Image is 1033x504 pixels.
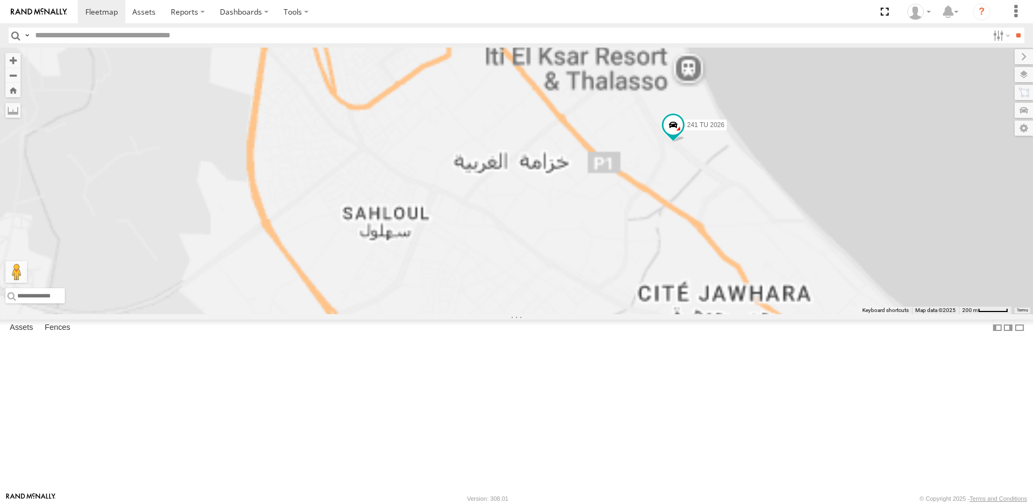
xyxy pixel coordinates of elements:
button: Keyboard shortcuts [862,307,909,314]
label: Hide Summary Table [1014,320,1025,335]
label: Measure [5,103,21,118]
label: Fences [39,320,76,335]
label: Dock Summary Table to the Left [992,320,1003,335]
button: Zoom Home [5,83,21,97]
label: Search Filter Options [989,28,1012,43]
button: Zoom out [5,68,21,83]
button: Zoom in [5,53,21,68]
span: 200 m [962,307,978,313]
label: Map Settings [1015,121,1033,136]
button: Drag Pegman onto the map to open Street View [5,261,27,283]
i: ? [973,3,990,21]
a: Terms and Conditions [970,495,1027,502]
span: Map data ©2025 [915,307,956,313]
a: Terms (opens in new tab) [1017,308,1028,313]
label: Assets [4,320,38,335]
a: Visit our Website [6,493,56,504]
div: Nejah Benkhalifa [903,4,935,20]
img: rand-logo.svg [11,8,67,16]
span: 241 TU 2026 [687,121,725,129]
button: Map Scale: 200 m per 52 pixels [959,307,1011,314]
div: Version: 308.01 [467,495,508,502]
label: Dock Summary Table to the Right [1003,320,1014,335]
div: © Copyright 2025 - [920,495,1027,502]
label: Search Query [23,28,31,43]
